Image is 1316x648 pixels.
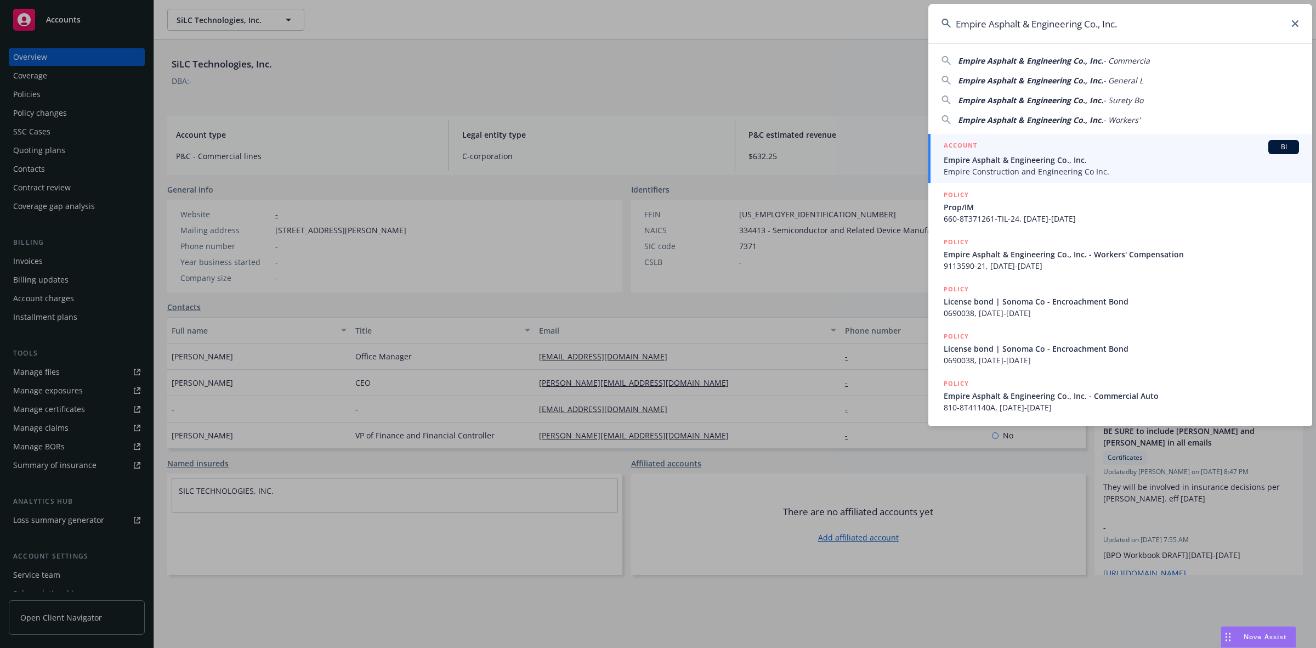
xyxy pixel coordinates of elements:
span: Empire Asphalt & Engineering Co., Inc. [958,95,1103,105]
a: POLICYLicense bond | Sonoma Co - Encroachment Bond0690038, [DATE]-[DATE] [928,278,1312,325]
a: ACCOUNTBIEmpire Asphalt & Engineering Co., Inc.Empire Construction and Engineering Co Inc. [928,134,1312,183]
span: Empire Asphalt & Engineering Co., Inc. [958,55,1103,66]
span: 9113590-21, [DATE]-[DATE] [944,260,1299,272]
button: Nova Assist [1221,626,1296,648]
span: - Workers' [1103,115,1140,125]
span: - General L [1103,75,1143,86]
input: Search... [928,4,1312,43]
span: Nova Assist [1244,632,1287,641]
h5: POLICY [944,284,969,295]
span: 660-8T371261-TIL-24, [DATE]-[DATE] [944,213,1299,224]
span: License bond | Sonoma Co - Encroachment Bond [944,296,1299,307]
span: - Surety Bo [1103,95,1143,105]
span: Empire Asphalt & Engineering Co., Inc. - Commercial Auto [944,390,1299,402]
span: 810-8T41140A, [DATE]-[DATE] [944,402,1299,413]
h5: ACCOUNT [944,140,977,153]
a: POLICYEmpire Asphalt & Engineering Co., Inc. - Workers' Compensation9113590-21, [DATE]-[DATE] [928,230,1312,278]
div: Drag to move [1221,627,1235,647]
span: Empire Asphalt & Engineering Co., Inc. - Workers' Compensation [944,249,1299,260]
a: POLICYProp/IM660-8T371261-TIL-24, [DATE]-[DATE] [928,183,1312,230]
span: Empire Asphalt & Engineering Co., Inc. [958,75,1103,86]
h5: POLICY [944,236,969,247]
a: POLICYEmpire Asphalt & Engineering Co., Inc. - Commercial Auto810-8T41140A, [DATE]-[DATE] [928,372,1312,419]
span: 0690038, [DATE]-[DATE] [944,307,1299,319]
h5: POLICY [944,378,969,389]
span: BI [1273,142,1295,152]
a: POLICYLicense bond | Sonoma Co - Encroachment Bond0690038, [DATE]-[DATE] [928,325,1312,372]
span: Empire Asphalt & Engineering Co., Inc. [944,154,1299,166]
span: Empire Construction and Engineering Co Inc. [944,166,1299,177]
h5: POLICY [944,331,969,342]
span: 0690038, [DATE]-[DATE] [944,354,1299,366]
span: Empire Asphalt & Engineering Co., Inc. [958,115,1103,125]
span: - Commercia [1103,55,1150,66]
span: License bond | Sonoma Co - Encroachment Bond [944,343,1299,354]
h5: POLICY [944,189,969,200]
span: Prop/IM [944,201,1299,213]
